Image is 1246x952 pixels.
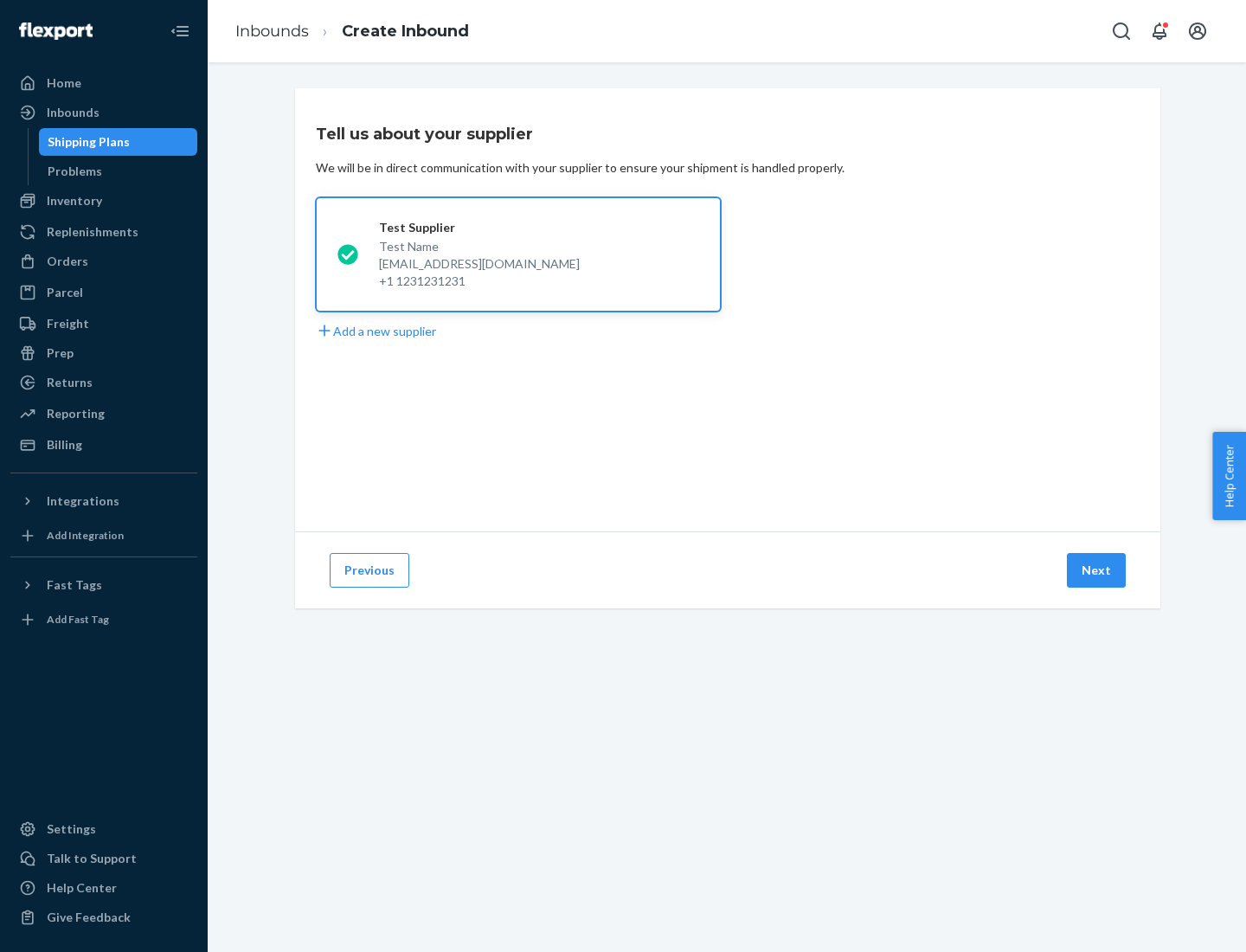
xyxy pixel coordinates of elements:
a: Prep [10,339,197,367]
div: Give Feedback [47,909,131,926]
a: Inbounds [10,99,197,126]
button: Open Search Box [1104,14,1139,48]
a: Help Center [10,874,197,902]
div: Billing [47,436,82,453]
div: Replenishments [47,223,138,241]
button: Previous [330,553,409,588]
a: Add Integration [10,522,197,550]
div: We will be in direct communication with your supplier to ensure your shipment is handled properly. [316,159,845,177]
button: Help Center [1212,432,1246,520]
a: Settings [10,815,197,843]
ol: breadcrumbs [222,6,483,57]
a: Talk to Support [10,845,197,872]
div: Orders [47,253,88,270]
div: Returns [47,374,93,391]
button: Close Navigation [163,14,197,48]
a: Orders [10,248,197,275]
a: Shipping Plans [39,128,198,156]
a: Parcel [10,279,197,306]
button: Open notifications [1142,14,1177,48]
div: Inventory [47,192,102,209]
div: Freight [47,315,89,332]
div: Problems [48,163,102,180]
img: Flexport logo [19,23,93,40]
button: Fast Tags [10,571,197,599]
div: Help Center [47,879,117,897]
button: Integrations [10,487,197,515]
div: Prep [47,344,74,362]
div: Inbounds [47,104,100,121]
a: Billing [10,431,197,459]
button: Open account menu [1180,14,1215,48]
button: Give Feedback [10,904,197,931]
a: Problems [39,158,198,185]
a: Inventory [10,187,197,215]
div: Reporting [47,405,105,422]
a: Returns [10,369,197,396]
a: Add Fast Tag [10,606,197,634]
a: Freight [10,310,197,338]
a: Create Inbound [342,22,469,41]
h3: Tell us about your supplier [316,123,533,145]
a: Replenishments [10,218,197,246]
div: Shipping Plans [48,133,130,151]
div: Fast Tags [47,576,102,594]
a: Home [10,69,197,97]
div: Integrations [47,492,119,510]
button: Add a new supplier [316,322,436,340]
div: Settings [47,820,96,838]
div: Parcel [47,284,83,301]
div: Add Integration [47,528,124,543]
a: Inbounds [235,22,309,41]
button: Next [1067,553,1126,588]
div: Add Fast Tag [47,612,109,627]
a: Reporting [10,400,197,428]
div: Talk to Support [47,850,137,867]
div: Home [47,74,81,92]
